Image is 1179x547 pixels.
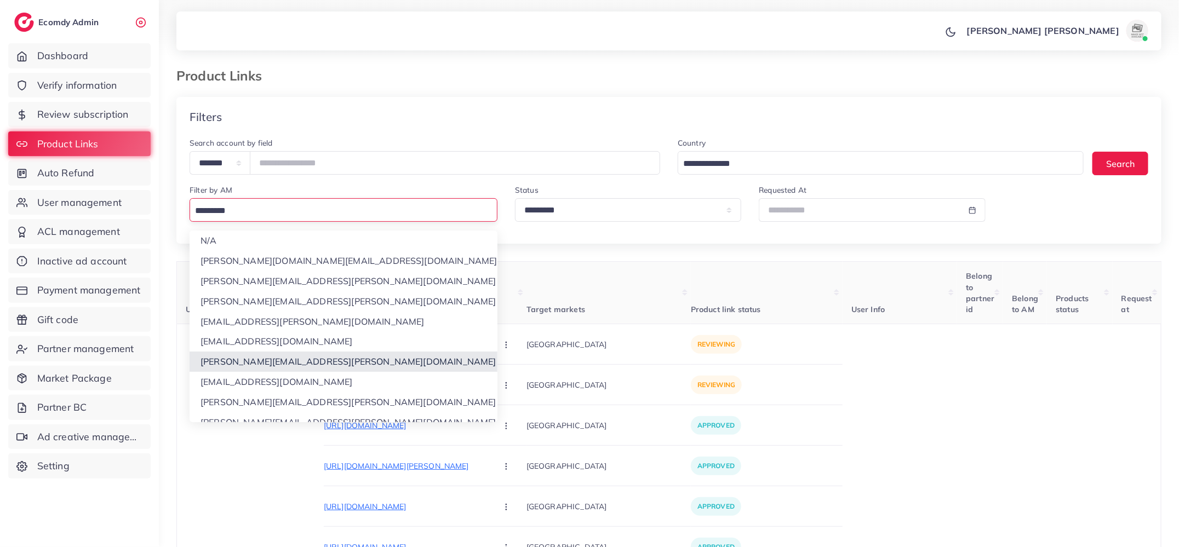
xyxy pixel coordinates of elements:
[37,342,134,356] span: Partner management
[8,336,151,361] a: Partner management
[190,271,497,291] li: [PERSON_NAME][EMAIL_ADDRESS][PERSON_NAME][DOMAIN_NAME]
[37,313,78,327] span: Gift code
[190,251,497,271] li: [PERSON_NAME][DOMAIN_NAME][EMAIL_ADDRESS][DOMAIN_NAME]
[8,190,151,215] a: User management
[37,49,88,63] span: Dashboard
[37,400,87,414] span: Partner BC
[8,424,151,450] a: Ad creative management
[1126,20,1148,42] img: avatar
[190,231,497,251] li: N/A
[8,219,151,244] a: ACL management
[37,283,141,297] span: Payment management
[8,43,151,68] a: Dashboard
[190,198,497,222] div: Search for option
[37,430,142,444] span: Ad creative management
[37,224,120,239] span: ACL management
[37,137,99,151] span: Product Links
[191,203,491,220] input: Search for option
[37,371,112,385] span: Market Package
[8,73,151,98] a: Verify information
[190,352,497,372] li: [PERSON_NAME][EMAIL_ADDRESS][PERSON_NAME][DOMAIN_NAME]
[38,17,101,27] h2: Ecomdy Admin
[190,412,497,433] li: [PERSON_NAME][EMAIL_ADDRESS][PERSON_NAME][DOMAIN_NAME]
[8,102,151,127] a: Review subscription
[37,107,129,122] span: Review subscription
[190,372,497,392] li: [EMAIL_ADDRESS][DOMAIN_NAME]
[14,13,101,32] a: logoEcomdy Admin
[679,156,1069,172] input: Search for option
[8,307,151,332] a: Gift code
[190,291,497,312] li: [PERSON_NAME][EMAIL_ADDRESS][PERSON_NAME][DOMAIN_NAME]
[8,249,151,274] a: Inactive ad account
[8,160,151,186] a: Auto Refund
[8,453,151,479] a: Setting
[37,195,122,210] span: User management
[8,278,151,303] a: Payment management
[37,254,127,268] span: Inactive ad account
[190,331,497,352] li: [EMAIL_ADDRESS][DOMAIN_NAME]
[8,131,151,157] a: Product Links
[8,366,151,391] a: Market Package
[37,459,70,473] span: Setting
[961,20,1153,42] a: [PERSON_NAME] [PERSON_NAME]avatar
[190,312,497,332] li: [EMAIL_ADDRESS][PERSON_NAME][DOMAIN_NAME]
[37,166,95,180] span: Auto Refund
[14,13,34,32] img: logo
[37,78,117,93] span: Verify information
[8,395,151,420] a: Partner BC
[678,151,1084,175] div: Search for option
[190,392,497,412] li: [PERSON_NAME][EMAIL_ADDRESS][PERSON_NAME][DOMAIN_NAME]
[967,24,1119,37] p: [PERSON_NAME] [PERSON_NAME]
